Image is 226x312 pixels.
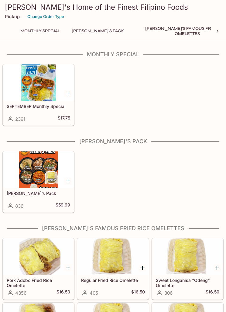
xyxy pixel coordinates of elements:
button: Add Regular Fried Rice Omelette [139,264,146,272]
a: Regular Fried Rice Omelette405$16.50 [77,238,149,300]
div: Elena’s Pack [3,151,74,188]
button: Add Elena’s Pack [64,177,72,185]
span: 2391 [15,116,25,122]
span: 4356 [15,290,26,296]
h5: $16.50 [131,289,145,296]
h4: [PERSON_NAME]'s Pack [2,138,224,145]
span: 306 [164,290,173,296]
h5: $17.75 [58,115,70,123]
button: Change Order Type [25,12,67,21]
h5: Sweet Longanisa “Odeng” Omelette [156,278,219,288]
a: SEPTEMBER Monthly Special2391$17.75 [3,64,74,126]
a: Pork Adobo Fried Rice Omelette4356$16.50 [3,238,74,300]
span: 405 [90,290,98,296]
a: Sweet Longanisa “Odeng” Omelette306$16.50 [152,238,223,300]
a: [PERSON_NAME]’s Pack836$59.99 [3,151,74,213]
h5: Pork Adobo Fried Rice Omelette [7,278,70,288]
div: SEPTEMBER Monthly Special [3,64,74,101]
h5: $16.50 [206,289,219,296]
button: Add Sweet Longanisa “Odeng” Omelette [213,264,221,272]
h5: $16.50 [56,289,70,296]
button: Add SEPTEMBER Monthly Special [64,90,72,98]
span: 836 [15,203,23,209]
div: Regular Fried Rice Omelette [77,238,148,275]
h4: Monthly Special [2,51,224,58]
button: Add Pork Adobo Fried Rice Omelette [64,264,72,272]
h3: [PERSON_NAME]'s Home of the Finest Filipino Foods [5,2,221,12]
h5: $59.99 [56,202,70,210]
h5: SEPTEMBER Monthly Special [7,104,70,109]
h5: [PERSON_NAME]’s Pack [7,191,70,196]
h4: [PERSON_NAME]'s Famous Fried Rice Omelettes [2,225,224,232]
button: [PERSON_NAME]'s Pack [68,27,128,35]
div: Pork Adobo Fried Rice Omelette [3,238,74,275]
h5: Regular Fried Rice Omelette [81,278,145,283]
p: Pickup [5,14,20,19]
div: Sweet Longanisa “Odeng” Omelette [152,238,223,275]
button: Monthly Special [17,27,63,35]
